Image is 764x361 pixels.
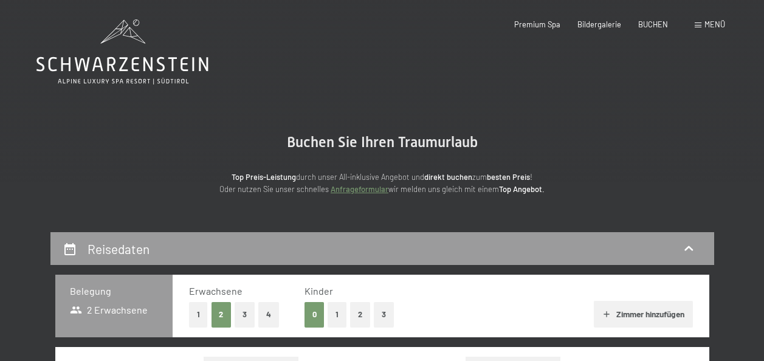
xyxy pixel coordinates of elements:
span: Kinder [305,285,333,297]
strong: Top Angebot. [499,184,545,194]
button: 3 [374,302,394,327]
button: 1 [189,302,208,327]
h2: Reisedaten [88,241,150,256]
a: BUCHEN [638,19,668,29]
span: Erwachsene [189,285,243,297]
a: Premium Spa [514,19,560,29]
button: 1 [328,302,346,327]
a: Anfrageformular [331,184,388,194]
span: Buchen Sie Ihren Traumurlaub [287,134,478,151]
span: 2 Erwachsene [70,303,148,317]
button: Zimmer hinzufügen [594,301,693,328]
p: durch unser All-inklusive Angebot und zum ! Oder nutzen Sie unser schnelles wir melden uns gleich... [139,171,625,196]
a: Bildergalerie [577,19,621,29]
strong: Top Preis-Leistung [232,172,296,182]
button: 3 [235,302,255,327]
strong: direkt buchen [424,172,472,182]
button: 0 [305,302,325,327]
h3: Belegung [70,284,159,298]
button: 4 [258,302,279,327]
strong: besten Preis [487,172,530,182]
span: Menü [704,19,725,29]
button: 2 [212,302,232,327]
button: 2 [350,302,370,327]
